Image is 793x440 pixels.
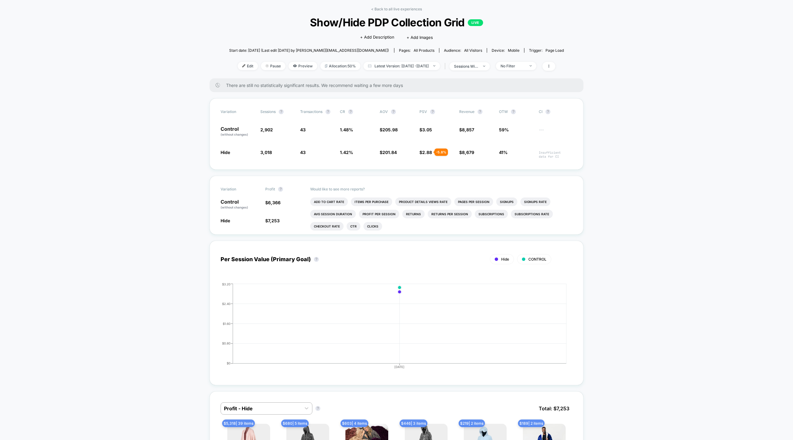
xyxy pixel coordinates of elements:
[508,48,519,53] span: mobile
[419,127,432,132] span: $
[310,187,573,191] p: Would like to see more reports?
[238,62,258,70] span: Edit
[214,282,566,374] div: PER_SESSION_VALUE
[530,65,532,66] img: end
[347,222,360,231] li: Ctr
[310,197,348,206] li: Add To Cart Rate
[300,150,306,155] span: 43
[300,127,306,132] span: 43
[478,109,482,114] button: ?
[528,257,546,261] span: CONTROL
[462,150,474,155] span: 8,679
[221,187,254,192] span: Variation
[422,127,432,132] span: 3.05
[483,66,485,67] img: end
[221,109,254,114] span: Variation
[265,187,275,191] span: Profit
[536,402,572,415] span: Total: $ 7,253
[227,361,230,365] tspan: $0
[221,205,248,209] span: (without changes)
[265,200,281,205] span: $
[351,197,392,206] li: Items Per Purchase
[314,257,319,262] button: ?
[300,109,322,114] span: Transactions
[281,419,309,427] span: $ 680 | 5 items
[434,149,448,156] div: - 5.8 %
[226,83,571,88] span: There are still no statistically significant results. We recommend waiting a few more days
[242,64,245,67] img: edit
[499,109,533,114] span: OTW
[428,210,472,218] li: Returns Per Session
[459,150,474,155] span: $
[518,419,545,427] span: $ 189 | 2 items
[414,48,434,53] span: all products
[266,64,269,67] img: end
[382,150,397,155] span: 201.84
[340,150,353,155] span: 1.42 %
[310,210,356,218] li: Avg Session Duration
[340,127,353,132] span: 1.48 %
[289,62,317,70] span: Preview
[487,48,524,53] span: Device:
[459,127,474,132] span: $
[371,7,422,11] a: < Back to all live experiences
[315,406,320,411] button: ?
[363,62,440,70] span: Latest Version: [DATE] - [DATE]
[341,419,368,427] span: $ 603 | 4 items
[326,109,330,114] button: ?
[539,109,572,114] span: CI
[430,109,435,114] button: ?
[261,62,285,70] span: Pause
[407,35,433,40] span: + Add Images
[400,419,427,427] span: $ 446 | 3 items
[454,197,493,206] li: Pages Per Session
[511,210,553,218] li: Subscriptions Rate
[360,34,394,40] span: + Add Description
[382,127,398,132] span: 205.98
[260,127,273,132] span: 2,902
[268,200,281,205] span: 6,366
[265,218,280,223] span: $
[499,150,508,155] span: 41%
[539,128,572,137] span: ---
[496,197,517,206] li: Signups
[419,150,432,155] span: $
[222,341,230,345] tspan: $0.80
[340,109,345,114] span: CR
[221,133,248,136] span: (without changes)
[402,210,425,218] li: Returns
[363,222,382,231] li: Clicks
[320,62,360,70] span: Allocation: 50%
[468,19,483,26] p: LIVE
[462,127,474,132] span: 8,857
[443,62,449,71] span: |
[395,197,451,206] li: Product Details Views Rate
[221,218,230,223] span: Hide
[499,127,509,132] span: 59%
[380,127,398,132] span: $
[454,64,478,69] div: sessions with impression
[459,109,475,114] span: Revenue
[433,65,435,66] img: end
[459,419,485,427] span: $ 219 | 2 items
[422,150,432,155] span: 2.88
[222,302,230,305] tspan: $2.40
[279,109,284,114] button: ?
[395,365,405,369] tspan: [DATE]
[520,197,550,206] li: Signups Rate
[221,199,259,210] p: Control
[268,218,280,223] span: 7,253
[464,48,482,53] span: All Visitors
[475,210,508,218] li: Subscriptions
[539,151,572,159] span: Insufficient data for CI
[359,210,399,218] li: Profit Per Session
[380,109,388,114] span: AOV
[221,126,254,137] p: Control
[260,109,276,114] span: Sessions
[223,322,230,325] tspan: $1.60
[221,150,230,155] span: Hide
[511,109,516,114] button: ?
[419,109,427,114] span: PSV
[444,48,482,53] div: Audience:
[545,48,564,53] span: Page Load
